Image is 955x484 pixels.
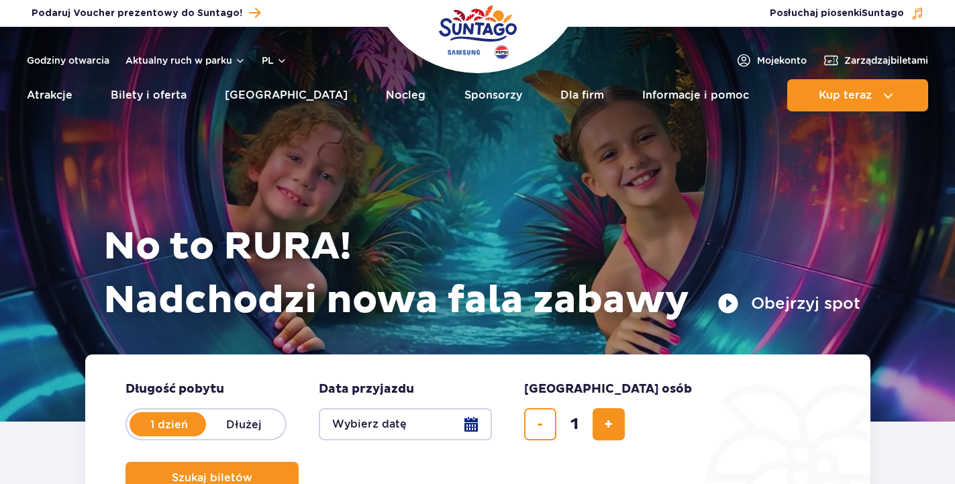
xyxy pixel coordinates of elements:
[862,9,904,18] span: Suntago
[770,7,924,20] button: Posłuchaj piosenkiSuntago
[787,79,928,111] button: Kup teraz
[770,7,904,20] span: Posłuchaj piosenki
[125,381,224,397] span: Długość pobytu
[819,89,872,101] span: Kup teraz
[319,381,414,397] span: Data przyjazdu
[524,381,692,397] span: [GEOGRAPHIC_DATA] osób
[717,293,860,314] button: Obejrzyj spot
[32,4,260,22] a: Podaruj Voucher prezentowy do Suntago!
[560,79,604,111] a: Dla firm
[757,54,807,67] span: Moje konto
[844,54,928,67] span: Zarządzaj biletami
[131,410,207,438] label: 1 dzień
[32,7,242,20] span: Podaruj Voucher prezentowy do Suntago!
[319,408,492,440] button: Wybierz datę
[206,410,283,438] label: Dłużej
[464,79,522,111] a: Sponsorzy
[125,55,246,66] button: Aktualny ruch w parku
[593,408,625,440] button: dodaj bilet
[823,52,928,68] a: Zarządzajbiletami
[524,408,556,440] button: usuń bilet
[27,54,109,67] a: Godziny otwarcia
[642,79,749,111] a: Informacje i pomoc
[225,79,348,111] a: [GEOGRAPHIC_DATA]
[386,79,425,111] a: Nocleg
[172,472,252,484] span: Szukaj biletów
[262,54,287,67] button: pl
[103,220,860,328] h1: No to RURA! Nadchodzi nowa fala zabawy
[558,408,591,440] input: liczba biletów
[736,52,807,68] a: Mojekonto
[111,79,187,111] a: Bilety i oferta
[27,79,72,111] a: Atrakcje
